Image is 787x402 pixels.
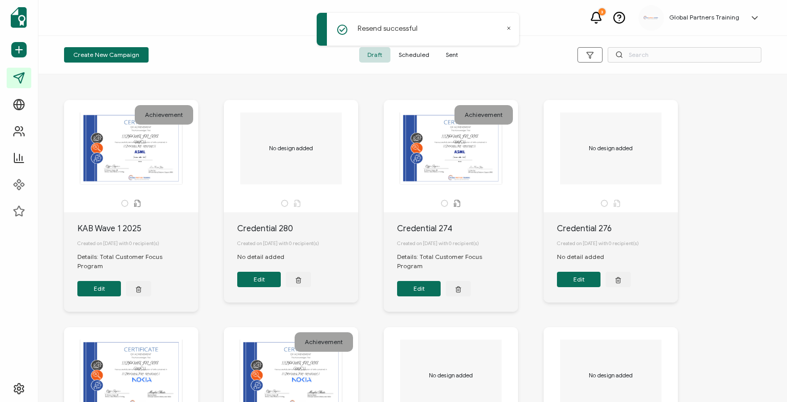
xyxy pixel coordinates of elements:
[438,47,466,63] span: Sent
[397,252,518,271] div: Details: Total Customer Focus Program
[237,223,358,235] div: Credential 280
[454,105,513,125] div: Achievement
[237,252,295,262] div: No detail added
[237,235,358,252] div: Created on [DATE] with 0 recipient(s)
[11,7,27,28] img: sertifier-logomark-colored.svg
[77,235,198,252] div: Created on [DATE] with 0 recipient(s)
[295,332,353,352] div: Achievement
[644,16,659,19] img: a67b0fc9-8215-4772-819c-d3ef58439fce.png
[359,47,390,63] span: Draft
[358,23,418,34] p: Resend successful
[135,105,193,125] div: Achievement
[64,47,149,63] button: Create New Campaign
[557,252,614,262] div: No detail added
[397,235,518,252] div: Created on [DATE] with 0 recipient(s)
[397,223,518,235] div: Credential 274
[557,223,678,235] div: Credential 276
[73,52,139,58] span: Create New Campaign
[736,353,787,402] iframe: Chat Widget
[390,47,438,63] span: Scheduled
[397,281,441,296] button: Edit
[77,281,121,296] button: Edit
[608,47,761,63] input: Search
[77,223,198,235] div: KAB Wave 1 2025
[77,252,198,271] div: Details: Total Customer Focus Program
[598,8,606,15] div: 3
[557,235,678,252] div: Created on [DATE] with 0 recipient(s)
[237,272,281,287] button: Edit
[557,272,600,287] button: Edit
[669,14,739,21] h5: Global Partners Training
